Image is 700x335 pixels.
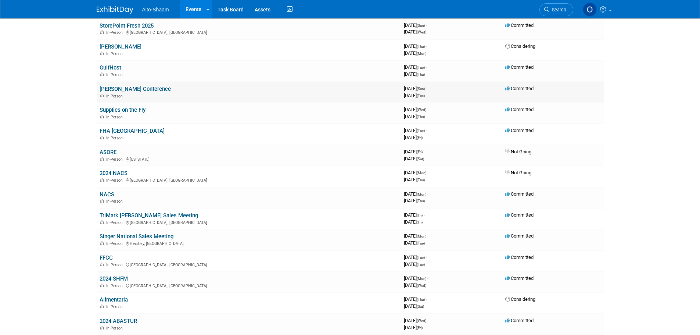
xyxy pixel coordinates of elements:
[424,149,425,154] span: -
[106,94,125,99] span: In-Person
[424,212,425,218] span: -
[404,86,427,91] span: [DATE]
[417,30,426,34] span: (Wed)
[404,318,428,323] span: [DATE]
[100,107,146,113] a: Supplies on the Fly
[404,240,425,246] span: [DATE]
[404,135,423,140] span: [DATE]
[417,171,426,175] span: (Mon)
[100,29,398,35] div: [GEOGRAPHIC_DATA], [GEOGRAPHIC_DATA]
[427,191,428,197] span: -
[100,199,104,203] img: In-Person Event
[404,71,425,77] span: [DATE]
[505,128,534,133] span: Committed
[404,22,427,28] span: [DATE]
[100,115,104,118] img: In-Person Event
[404,43,427,49] span: [DATE]
[404,198,425,203] span: [DATE]
[505,86,534,91] span: Committed
[404,93,425,98] span: [DATE]
[100,157,104,161] img: In-Person Event
[100,178,104,182] img: In-Person Event
[417,136,423,140] span: (Fri)
[539,3,573,16] a: Search
[417,263,425,267] span: (Tue)
[404,219,423,225] span: [DATE]
[106,326,125,331] span: In-Person
[417,241,425,245] span: (Tue)
[505,170,531,175] span: Not Going
[505,296,535,302] span: Considering
[417,220,423,224] span: (Fri)
[426,22,427,28] span: -
[404,50,426,56] span: [DATE]
[404,177,425,182] span: [DATE]
[417,178,425,182] span: (Thu)
[404,296,427,302] span: [DATE]
[417,326,423,330] span: (Fri)
[100,304,104,308] img: In-Person Event
[100,72,104,76] img: In-Person Event
[106,178,125,183] span: In-Person
[100,156,398,162] div: [US_STATE]
[404,254,427,260] span: [DATE]
[417,304,424,309] span: (Sat)
[106,263,125,267] span: In-Person
[106,115,125,120] span: In-Person
[404,149,425,154] span: [DATE]
[404,212,425,218] span: [DATE]
[427,107,428,112] span: -
[427,275,428,281] span: -
[417,157,424,161] span: (Sat)
[106,284,125,288] span: In-Person
[505,212,534,218] span: Committed
[417,319,426,323] span: (Wed)
[100,296,128,303] a: Alimentaria
[417,213,423,217] span: (Fri)
[106,136,125,140] span: In-Person
[404,156,424,161] span: [DATE]
[106,199,125,204] span: In-Person
[505,275,534,281] span: Committed
[404,325,423,330] span: [DATE]
[100,240,398,246] div: Hershey, [GEOGRAPHIC_DATA]
[417,277,426,281] span: (Mon)
[417,256,425,260] span: (Tue)
[505,254,534,260] span: Committed
[505,149,531,154] span: Not Going
[100,275,128,282] a: 2024 SHFM
[106,72,125,77] span: In-Person
[404,114,425,119] span: [DATE]
[505,43,535,49] span: Considering
[505,107,534,112] span: Committed
[417,199,425,203] span: (Thu)
[505,64,534,70] span: Committed
[404,128,427,133] span: [DATE]
[106,220,125,225] span: In-Person
[100,220,104,224] img: In-Person Event
[549,7,566,13] span: Search
[106,241,125,246] span: In-Person
[100,149,116,156] a: ASORE
[97,6,133,14] img: ExhibitDay
[106,30,125,35] span: In-Person
[100,94,104,97] img: In-Person Event
[505,233,534,239] span: Committed
[417,108,426,112] span: (Wed)
[404,282,426,288] span: [DATE]
[417,129,425,133] span: (Tue)
[417,94,425,98] span: (Tue)
[505,22,534,28] span: Committed
[100,170,128,177] a: 2024 NACS
[100,282,398,288] div: [GEOGRAPHIC_DATA], [GEOGRAPHIC_DATA]
[100,254,113,261] a: FFCC
[100,22,154,29] a: StorePoint Fresh 2025
[106,157,125,162] span: In-Person
[100,43,141,50] a: [PERSON_NAME]
[404,64,427,70] span: [DATE]
[417,284,426,288] span: (Wed)
[142,7,169,13] span: Alto-Shaam
[106,304,125,309] span: In-Person
[505,191,534,197] span: Committed
[426,43,427,49] span: -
